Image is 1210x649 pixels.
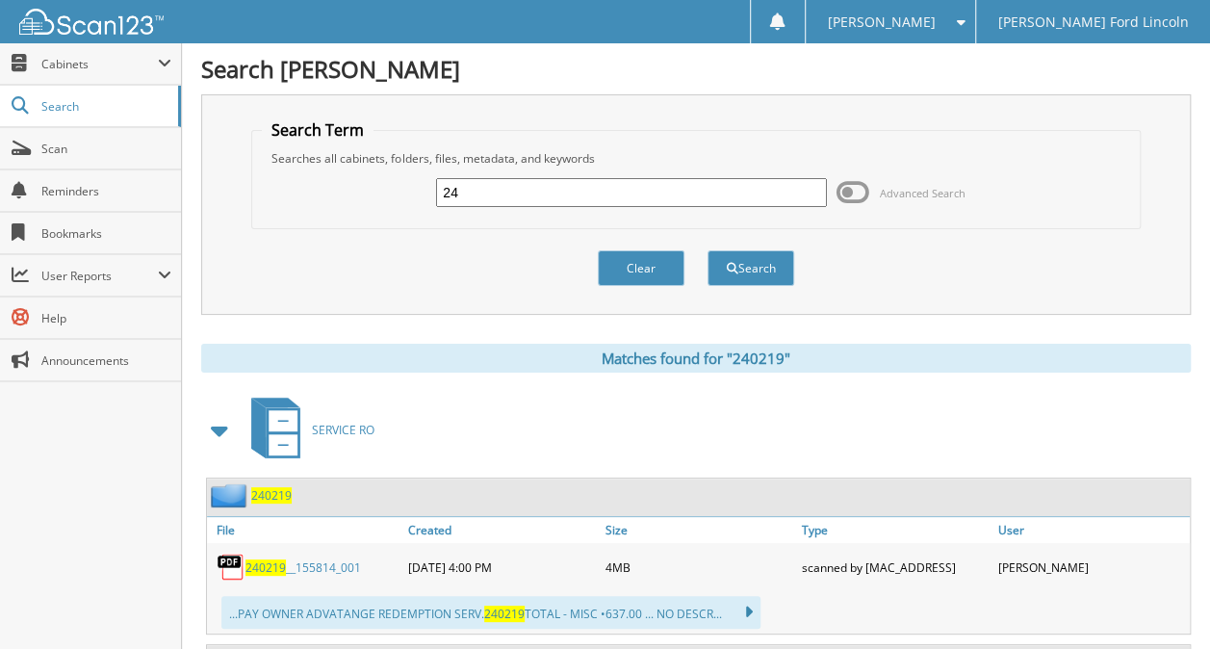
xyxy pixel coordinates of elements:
[201,344,1191,373] div: Matches found for "240219"
[403,548,600,586] div: [DATE] 4:00 PM
[217,553,245,582] img: PDF.png
[708,250,794,286] button: Search
[993,548,1190,586] div: [PERSON_NAME]
[221,596,760,629] div: ...PAY OWNER ADVATANGE REDEMPTION SERV. TOTAL - MISC •637.00 ... NO DESCR...
[19,9,164,35] img: scan123-logo-white.svg
[262,150,1129,167] div: Searches all cabinets, folders, files, metadata, and keywords
[41,225,171,242] span: Bookmarks
[600,517,796,543] a: Size
[880,186,965,200] span: Advanced Search
[251,487,292,504] a: 240219
[484,606,525,622] span: 240219
[245,559,361,576] a: 240219__155814_001
[600,548,796,586] div: 4MB
[41,183,171,199] span: Reminders
[827,16,935,28] span: [PERSON_NAME]
[598,250,684,286] button: Clear
[797,548,993,586] div: scanned by [MAC_ADDRESS]
[993,517,1190,543] a: User
[245,559,286,576] span: 240219
[797,517,993,543] a: Type
[41,352,171,369] span: Announcements
[207,517,403,543] a: File
[1114,557,1210,649] iframe: Chat Widget
[997,16,1188,28] span: [PERSON_NAME] Ford Lincoln
[41,98,168,115] span: Search
[41,310,171,326] span: Help
[41,56,158,72] span: Cabinets
[240,392,374,468] a: SERVICE RO
[312,422,374,438] span: SERVICE RO
[41,268,158,284] span: User Reports
[41,141,171,157] span: Scan
[201,53,1191,85] h1: Search [PERSON_NAME]
[262,119,373,141] legend: Search Term
[403,517,600,543] a: Created
[211,483,251,507] img: folder2.png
